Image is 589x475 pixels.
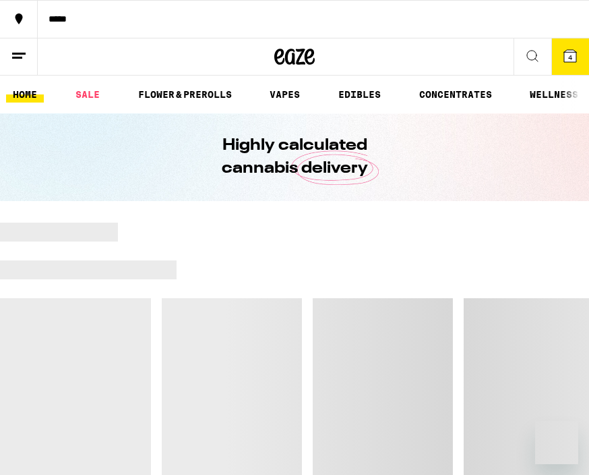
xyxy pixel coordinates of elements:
[332,86,387,103] a: EDIBLES
[568,53,572,61] span: 4
[6,86,44,103] a: HOME
[263,86,307,103] a: VAPES
[535,421,578,464] iframe: Button to launch messaging window
[69,86,106,103] a: SALE
[183,134,406,180] h1: Highly calculated cannabis delivery
[551,38,589,75] button: 4
[412,86,499,103] a: CONCENTRATES
[131,86,239,103] a: FLOWER & PREROLLS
